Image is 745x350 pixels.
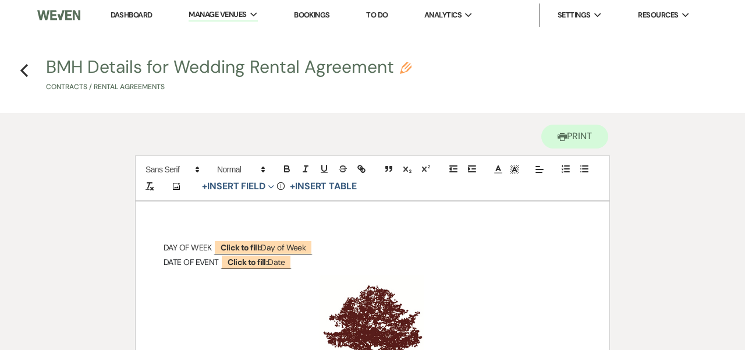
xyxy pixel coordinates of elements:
span: DATE OF EVENT [164,257,219,267]
img: Weven Logo [37,3,80,27]
span: + [202,182,207,191]
span: Text Background Color [506,162,523,176]
button: Print [541,125,608,149]
span: Date [221,254,292,269]
p: Contracts / Rental Agreements [46,82,411,93]
b: Click to fill: [228,257,268,267]
button: +Insert Table [286,179,361,193]
span: Analytics [424,9,462,21]
a: Bookings [294,10,330,20]
button: Insert Field [198,179,278,193]
span: + [290,182,295,191]
span: Header Formats [212,162,269,176]
a: Dashboard [111,10,152,20]
button: BMH Details for Wedding Rental AgreementContracts / Rental Agreements [46,58,411,93]
p: DAY OF WEEK [164,241,581,255]
b: Click to fill: [221,242,261,253]
a: To Do [366,10,388,20]
span: Day of Week [214,240,313,254]
span: Manage Venues [189,9,246,20]
span: Settings [558,9,591,21]
span: Text Color [490,162,506,176]
span: Resources [638,9,678,21]
span: Alignment [531,162,548,176]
